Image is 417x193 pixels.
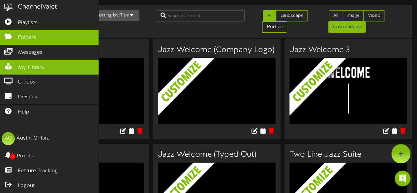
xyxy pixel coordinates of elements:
a: Landscape [276,10,308,21]
span: Proofs [17,152,33,160]
h3: Two Line Jazz Suite [289,150,407,159]
a: All [263,10,276,21]
div: Austin O'Hara [16,135,49,142]
div: ChannelValet [18,2,57,12]
span: Groups [18,79,36,86]
span: Help [18,109,29,116]
a: Video [363,10,384,21]
span: Messages [18,49,43,56]
span: Folders [18,34,36,42]
div: Open Intercom Messenger [395,171,410,186]
button: Sorting by:Title [90,10,139,21]
a: All [329,10,342,21]
span: 0 [10,153,15,160]
h3: Jazz Welcome (Typed Out) [158,150,276,159]
a: Image [342,10,364,21]
input: Search Content [156,10,245,21]
div: AO [2,132,15,145]
span: My Library [18,64,45,72]
span: Devices [18,93,37,101]
a: Customizable [328,21,366,33]
h3: Jazz Welcome 3 [289,46,407,54]
span: Feature Tracking [18,167,58,175]
h3: Jazz Welcome (Company Logo) [158,46,276,54]
img: customize_overlay-33eb2c126fd3cb1579feece5bc878b72.png [158,58,285,143]
a: Portrait [262,21,287,33]
span: Logout [18,182,35,190]
span: Playlists [18,19,38,27]
img: customize_overlay-33eb2c126fd3cb1579feece5bc878b72.png [289,58,417,143]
